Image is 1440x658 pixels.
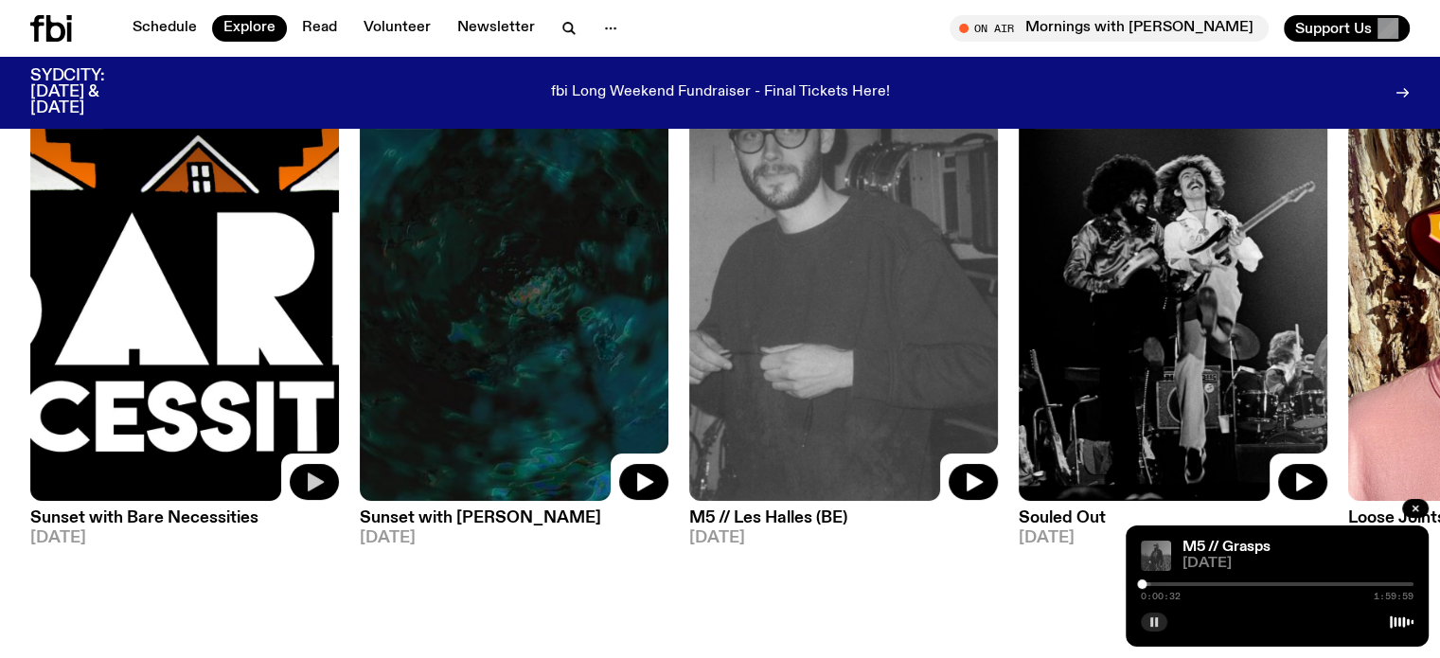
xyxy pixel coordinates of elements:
h3: SYDCITY: [DATE] & [DATE] [30,68,151,116]
a: Read [291,15,348,42]
a: Sunset with Bare Necessities[DATE] [30,501,339,546]
h3: M5 // Les Halles (BE) [689,510,998,526]
a: Newsletter [446,15,546,42]
a: Volunteer [352,15,442,42]
a: Schedule [121,15,208,42]
a: Sunset with [PERSON_NAME][DATE] [360,501,668,546]
a: M5 // Grasps [1182,540,1271,555]
h3: Souled Out [1019,510,1327,526]
a: Souled Out[DATE] [1019,501,1327,546]
button: On AirMornings with [PERSON_NAME] [950,15,1269,42]
button: Support Us [1284,15,1410,42]
h3: Sunset with Bare Necessities [30,510,339,526]
span: [DATE] [30,530,339,546]
span: [DATE] [360,530,668,546]
span: [DATE] [1182,557,1413,571]
a: Explore [212,15,287,42]
img: Bare Necessities [30,89,339,501]
h3: Sunset with [PERSON_NAME] [360,510,668,526]
p: fbi Long Weekend Fundraiser - Final Tickets Here! [551,84,890,101]
span: [DATE] [689,530,998,546]
a: M5 // Les Halles (BE)[DATE] [689,501,998,546]
span: 0:00:32 [1141,592,1181,601]
span: 1:59:59 [1374,592,1413,601]
span: Support Us [1295,20,1372,37]
span: [DATE] [1019,530,1327,546]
